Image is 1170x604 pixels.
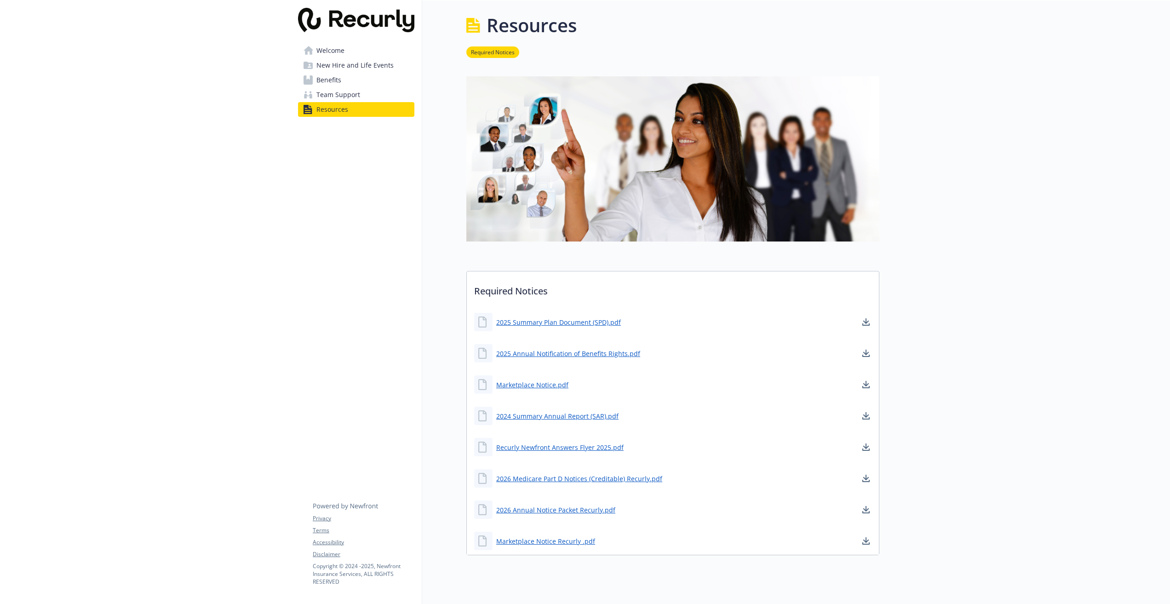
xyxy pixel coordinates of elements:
p: Copyright © 2024 - 2025 , Newfront Insurance Services, ALL RIGHTS RESERVED [313,562,414,586]
a: 2026 Medicare Part D Notices (Creditable) Recurly.pdf [496,474,662,483]
a: Welcome [298,43,414,58]
a: New Hire and Life Events [298,58,414,73]
a: 2024 Summary Annual Report (SAR).pdf [496,411,619,421]
a: download document [860,379,872,390]
a: download document [860,410,872,421]
a: 2025 Summary Plan Document (SPD).pdf [496,317,621,327]
span: New Hire and Life Events [316,58,394,73]
span: Resources [316,102,348,117]
a: download document [860,316,872,328]
span: Welcome [316,43,344,58]
a: download document [860,348,872,359]
p: Required Notices [467,271,879,305]
a: Recurly Newfront Answers Flyer 2025.pdf [496,443,624,452]
a: Disclaimer [313,550,414,558]
a: download document [860,504,872,515]
img: resources page banner [466,76,879,242]
a: Team Support [298,87,414,102]
a: download document [860,442,872,453]
a: Accessibility [313,538,414,546]
a: Required Notices [466,47,519,56]
h1: Resources [487,12,577,39]
a: Resources [298,102,414,117]
a: Terms [313,526,414,535]
a: Benefits [298,73,414,87]
a: Marketplace Notice.pdf [496,380,568,390]
a: download document [860,535,872,546]
a: download document [860,473,872,484]
a: Marketplace Notice Recurly .pdf [496,536,595,546]
span: Team Support [316,87,360,102]
a: 2025 Annual Notification of Benefits Rights.pdf [496,349,640,358]
a: Privacy [313,514,414,523]
a: 2026 Annual Notice Packet Recurly.pdf [496,505,615,515]
span: Benefits [316,73,341,87]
